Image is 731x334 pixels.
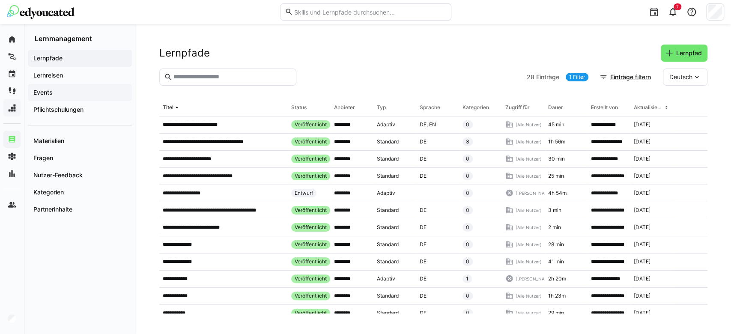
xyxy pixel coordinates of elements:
[377,155,399,162] span: Standard
[634,258,650,265] span: [DATE]
[661,45,707,62] button: Lernpfad
[334,104,355,111] div: Anbieter
[420,310,427,316] span: DE
[377,275,395,282] span: Adaptiv
[566,73,588,81] a: 1 Filter
[548,310,564,316] span: 29 min
[515,207,541,213] span: (Alle Nutzer)
[420,155,427,162] span: DE
[377,104,386,111] div: Typ
[609,73,652,81] span: Einträge filtern
[420,121,436,128] span: DE, EN
[634,241,650,248] span: [DATE]
[548,121,564,128] span: 45 min
[548,224,561,231] span: 2 min
[291,104,307,111] div: Status
[634,138,650,145] span: [DATE]
[295,173,327,179] span: Veröffentlicht
[466,173,469,179] span: 0
[634,155,650,162] span: [DATE]
[634,224,650,231] span: [DATE]
[293,8,446,16] input: Skills und Lernpfade durchsuchen…
[634,104,663,111] div: Aktualisiert am
[669,73,692,81] span: Deutsch
[466,258,469,265] span: 0
[515,293,541,299] span: (Alle Nutzer)
[515,139,541,145] span: (Alle Nutzer)
[466,207,469,214] span: 0
[595,69,656,86] button: Einträge filtern
[515,242,541,248] span: (Alle Nutzer)
[548,190,567,197] span: 4h 54m
[295,121,327,128] span: Veröffentlicht
[634,292,650,299] span: [DATE]
[634,190,650,197] span: [DATE]
[466,292,469,299] span: 0
[466,155,469,162] span: 0
[295,292,327,299] span: Veröffentlicht
[295,241,327,248] span: Veröffentlicht
[420,292,427,299] span: DE
[591,104,618,111] div: Erstellt von
[420,275,427,282] span: DE
[548,104,563,111] div: Dauer
[377,292,399,299] span: Standard
[295,138,327,145] span: Veröffentlicht
[377,224,399,231] span: Standard
[515,122,541,128] span: (Alle Nutzer)
[634,173,650,179] span: [DATE]
[515,276,554,282] span: ([PERSON_NAME])
[634,207,650,214] span: [DATE]
[466,275,468,282] span: 1
[420,173,427,179] span: DE
[548,258,564,265] span: 41 min
[515,190,554,196] span: ([PERSON_NAME])
[515,224,541,230] span: (Alle Nutzer)
[548,173,564,179] span: 25 min
[548,241,564,248] span: 28 min
[466,121,469,128] span: 0
[548,292,566,299] span: 1h 23m
[676,4,679,9] span: 7
[377,173,399,179] span: Standard
[548,155,565,162] span: 30 min
[527,73,534,81] span: 28
[295,310,327,316] span: Veröffentlicht
[548,138,565,145] span: 1h 56m
[548,207,561,214] span: 3 min
[634,121,650,128] span: [DATE]
[377,121,395,128] span: Adaptiv
[295,207,327,214] span: Veröffentlicht
[295,224,327,231] span: Veröffentlicht
[295,155,327,162] span: Veröffentlicht
[159,47,210,60] h2: Lernpfade
[462,104,489,111] div: Kategorien
[634,310,650,316] span: [DATE]
[163,104,173,111] div: Titel
[377,207,399,214] span: Standard
[420,207,427,214] span: DE
[420,258,427,265] span: DE
[515,173,541,179] span: (Alle Nutzer)
[515,156,541,162] span: (Alle Nutzer)
[548,275,566,282] span: 2h 20m
[634,275,650,282] span: [DATE]
[377,190,395,197] span: Adaptiv
[377,241,399,248] span: Standard
[515,310,541,316] span: (Alle Nutzer)
[420,224,427,231] span: DE
[466,190,469,197] span: 0
[466,310,469,316] span: 0
[466,241,469,248] span: 0
[377,310,399,316] span: Standard
[466,224,469,231] span: 0
[515,259,541,265] span: (Alle Nutzer)
[377,258,399,265] span: Standard
[675,49,703,57] span: Lernpfad
[505,104,530,111] div: Zugriff für
[536,73,559,81] span: Einträge
[295,275,327,282] span: Veröffentlicht
[466,138,469,145] span: 3
[420,241,427,248] span: DE
[377,138,399,145] span: Standard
